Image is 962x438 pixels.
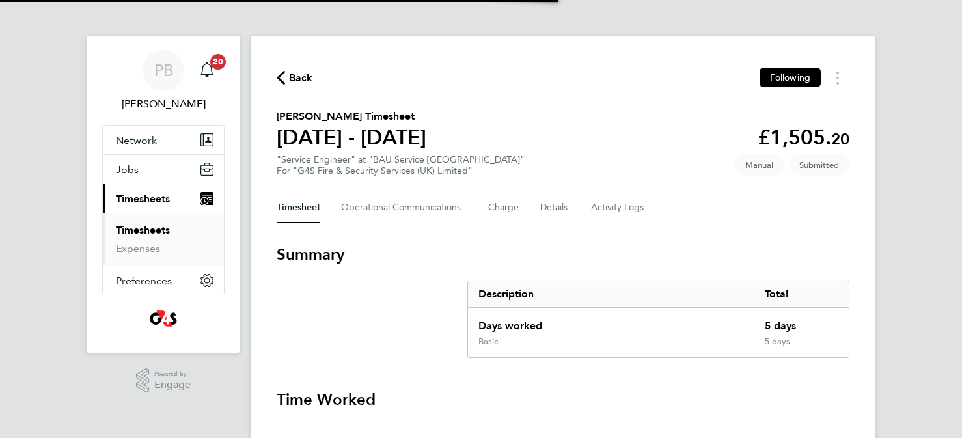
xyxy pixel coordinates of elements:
div: Days worked [468,308,754,336]
a: 20 [194,49,220,91]
span: This timesheet is Submitted. [789,154,849,176]
h1: [DATE] - [DATE] [277,124,426,150]
button: Timesheets [103,184,224,213]
button: Timesheet [277,192,320,223]
div: Basic [478,336,498,347]
h2: [PERSON_NAME] Timesheet [277,109,426,124]
a: Timesheets [116,224,170,236]
span: This timesheet was manually created. [735,154,784,176]
h3: Summary [277,244,849,265]
div: For "G4S Fire & Security Services (UK) Limited" [277,165,525,176]
button: Operational Communications [341,192,467,223]
h3: Time Worked [277,389,849,410]
span: Timesheets [116,193,170,205]
div: Timesheets [103,213,224,266]
button: Charge [488,192,519,223]
span: Following [770,72,810,83]
span: Preferences [116,275,172,287]
div: 5 days [754,308,849,336]
a: Go to home page [102,308,225,329]
button: Activity Logs [591,192,646,223]
a: Powered byEngage [136,368,191,393]
div: Summary [467,281,849,358]
span: Jobs [116,163,139,176]
nav: Main navigation [87,36,240,353]
button: Timesheets Menu [826,68,849,88]
button: Following [760,68,821,87]
span: Network [116,134,157,146]
button: Preferences [103,266,224,295]
span: 20 [210,54,226,70]
app-decimal: £1,505. [758,125,849,150]
div: Total [754,281,849,307]
div: 5 days [754,336,849,357]
a: PB[PERSON_NAME] [102,49,225,112]
span: Paul Beasant [102,96,225,112]
span: Engage [154,379,191,390]
img: g4sssuk-logo-retina.png [147,308,180,329]
span: PB [154,62,173,79]
div: Description [468,281,754,307]
button: Network [103,126,224,154]
span: Powered by [154,368,191,379]
button: Details [540,192,570,223]
div: "Service Engineer" at "BAU Service [GEOGRAPHIC_DATA]" [277,154,525,176]
span: 20 [831,130,849,148]
span: Back [289,70,313,86]
button: Back [277,70,313,86]
button: Jobs [103,155,224,184]
a: Expenses [116,242,160,254]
